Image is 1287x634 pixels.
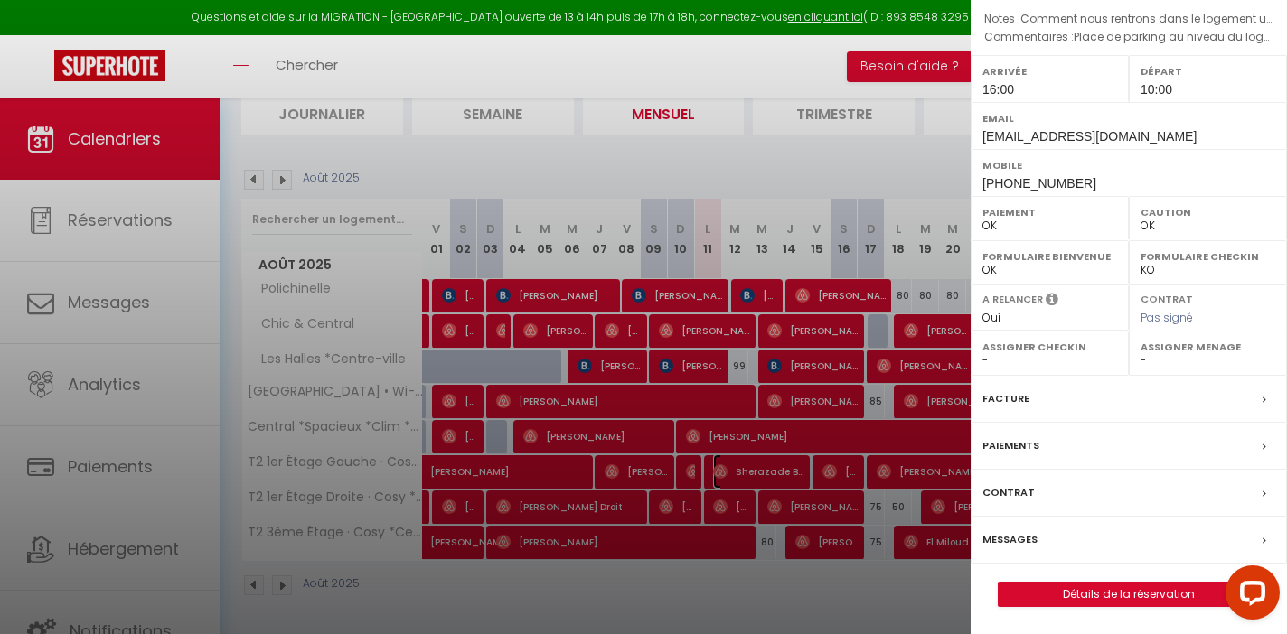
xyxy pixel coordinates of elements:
label: Contrat [982,483,1035,502]
label: Paiement [982,203,1117,221]
label: Mobile [982,156,1275,174]
label: Arrivée [982,62,1117,80]
i: Sélectionner OUI si vous souhaiter envoyer les séquences de messages post-checkout [1046,292,1058,312]
label: Assigner Checkin [982,338,1117,356]
label: Email [982,109,1275,127]
iframe: LiveChat chat widget [1211,558,1287,634]
label: Contrat [1141,292,1193,303]
label: Assigner Menage [1141,338,1275,356]
span: 10:00 [1141,82,1172,97]
span: [PHONE_NUMBER] [982,176,1096,191]
a: Détails de la réservation [999,583,1259,606]
p: Notes : [984,10,1273,28]
button: Détails de la réservation [998,582,1260,607]
label: Formulaire Checkin [1141,247,1275,266]
label: A relancer [982,292,1043,307]
span: Pas signé [1141,310,1193,325]
label: Formulaire Bienvenue [982,247,1117,266]
label: Messages [982,530,1038,549]
label: Paiements [982,436,1039,455]
label: Caution [1141,203,1275,221]
p: Commentaires : [984,28,1273,46]
label: Départ [1141,62,1275,80]
span: [EMAIL_ADDRESS][DOMAIN_NAME] [982,129,1197,144]
span: 16:00 [982,82,1014,97]
label: Facture [982,389,1029,408]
